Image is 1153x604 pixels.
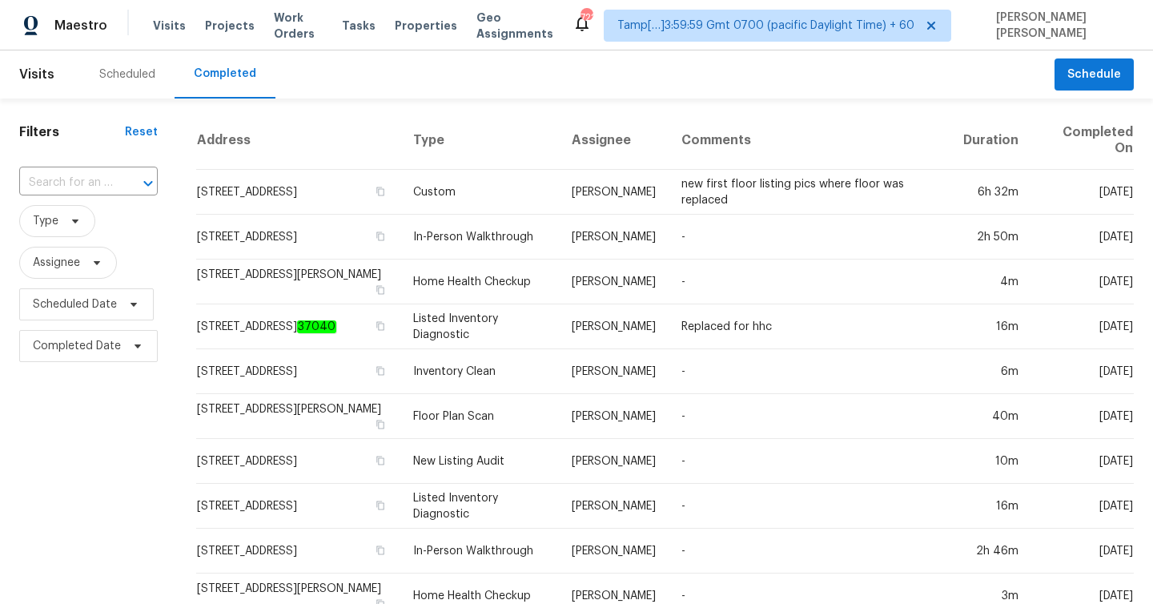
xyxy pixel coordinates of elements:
button: Copy Address [373,498,388,513]
button: Copy Address [373,229,388,244]
td: - [669,349,950,394]
td: [STREET_ADDRESS] [196,439,400,484]
button: Copy Address [373,543,388,558]
div: Completed [194,66,256,82]
th: Address [196,111,400,170]
h1: Filters [19,124,125,140]
span: Tasks [342,20,376,31]
td: Home Health Checkup [400,260,560,304]
button: Copy Address [373,319,388,333]
td: [STREET_ADDRESS] [196,170,400,215]
span: Geo Assignments [476,10,553,42]
td: [PERSON_NAME] [559,215,669,260]
span: Type [33,213,58,229]
span: Completed Date [33,338,121,354]
span: Visits [19,57,54,92]
td: In-Person Walkthrough [400,215,560,260]
span: [PERSON_NAME] [PERSON_NAME] [990,10,1129,42]
td: - [669,529,950,574]
td: Listed Inventory Diagnostic [400,484,560,529]
td: [DATE] [1031,529,1134,574]
td: [PERSON_NAME] [559,529,669,574]
td: Listed Inventory Diagnostic [400,304,560,349]
button: Copy Address [373,453,388,468]
span: Maestro [54,18,107,34]
td: In-Person Walkthrough [400,529,560,574]
button: Open [137,172,159,195]
div: Reset [125,124,158,140]
td: 6h 32m [950,170,1031,215]
td: [DATE] [1031,439,1134,484]
td: [DATE] [1031,394,1134,439]
td: [PERSON_NAME] [559,170,669,215]
td: new first floor listing pics where floor was replaced [669,170,950,215]
td: [DATE] [1031,215,1134,260]
th: Duration [950,111,1031,170]
td: - [669,484,950,529]
td: - [669,439,950,484]
td: 10m [950,439,1031,484]
td: [STREET_ADDRESS][PERSON_NAME] [196,394,400,439]
td: Replaced for hhc [669,304,950,349]
button: Copy Address [373,417,388,432]
em: 37040 [297,320,336,333]
td: [STREET_ADDRESS] [196,484,400,529]
span: Visits [153,18,186,34]
td: [PERSON_NAME] [559,439,669,484]
td: 40m [950,394,1031,439]
td: [DATE] [1031,260,1134,304]
td: Custom [400,170,560,215]
td: 16m [950,304,1031,349]
td: [STREET_ADDRESS] [196,304,400,349]
td: [STREET_ADDRESS][PERSON_NAME] [196,260,400,304]
td: Floor Plan Scan [400,394,560,439]
td: 16m [950,484,1031,529]
button: Copy Address [373,184,388,199]
td: [STREET_ADDRESS] [196,349,400,394]
td: [STREET_ADDRESS] [196,529,400,574]
td: [PERSON_NAME] [559,484,669,529]
td: [PERSON_NAME] [559,394,669,439]
td: [DATE] [1031,349,1134,394]
span: Scheduled Date [33,296,117,312]
td: [DATE] [1031,170,1134,215]
th: Comments [669,111,950,170]
button: Copy Address [373,364,388,378]
th: Assignee [559,111,669,170]
td: [PERSON_NAME] [559,260,669,304]
td: New Listing Audit [400,439,560,484]
span: Tamp[…]3:59:59 Gmt 0700 (pacific Daylight Time) + 60 [617,18,914,34]
td: 4m [950,260,1031,304]
td: [DATE] [1031,304,1134,349]
td: [STREET_ADDRESS] [196,215,400,260]
td: 2h 50m [950,215,1031,260]
td: - [669,394,950,439]
span: Properties [395,18,457,34]
input: Search for an address... [19,171,113,195]
td: 2h 46m [950,529,1031,574]
td: - [669,215,950,260]
th: Completed On [1031,111,1134,170]
div: 722 [581,10,592,26]
td: [DATE] [1031,484,1134,529]
td: Inventory Clean [400,349,560,394]
td: - [669,260,950,304]
button: Schedule [1055,58,1134,91]
td: 6m [950,349,1031,394]
span: Assignee [33,255,80,271]
span: Schedule [1067,65,1121,85]
th: Type [400,111,560,170]
td: [PERSON_NAME] [559,304,669,349]
td: [PERSON_NAME] [559,349,669,394]
div: Scheduled [99,66,155,83]
button: Copy Address [373,283,388,297]
span: Work Orders [274,10,323,42]
span: Projects [205,18,255,34]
